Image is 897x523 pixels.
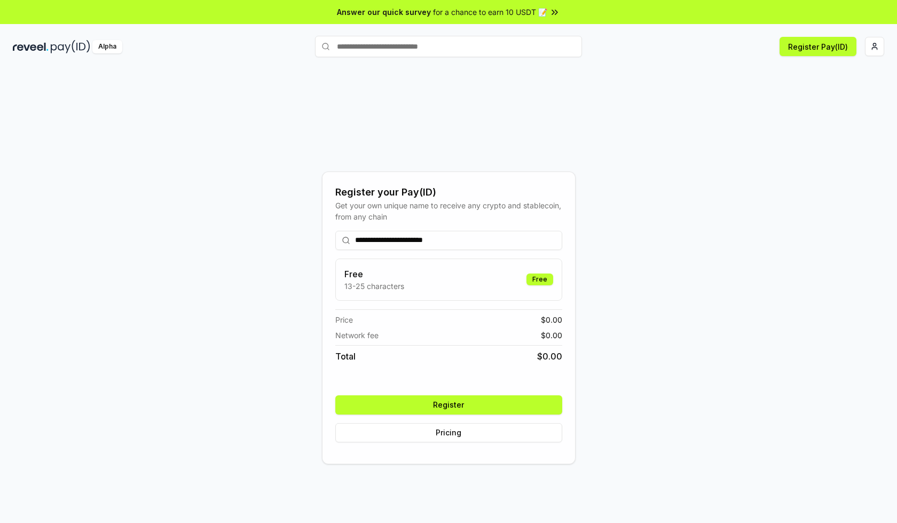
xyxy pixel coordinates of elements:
button: Pricing [335,423,562,442]
img: pay_id [51,40,90,53]
span: Network fee [335,330,379,341]
span: $ 0.00 [541,330,562,341]
div: Alpha [92,40,122,53]
h3: Free [344,268,404,280]
span: Answer our quick survey [337,6,431,18]
span: $ 0.00 [541,314,562,325]
div: Get your own unique name to receive any crypto and stablecoin, from any chain [335,200,562,222]
img: reveel_dark [13,40,49,53]
span: Total [335,350,356,363]
button: Register [335,395,562,415]
span: Price [335,314,353,325]
p: 13-25 characters [344,280,404,292]
span: for a chance to earn 10 USDT 📝 [433,6,547,18]
div: Register your Pay(ID) [335,185,562,200]
button: Register Pay(ID) [780,37,856,56]
span: $ 0.00 [537,350,562,363]
div: Free [526,274,553,285]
